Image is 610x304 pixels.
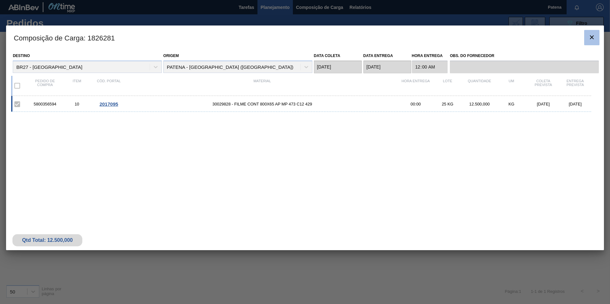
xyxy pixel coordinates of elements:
div: KG [495,102,527,106]
div: Quantidade [464,79,495,92]
div: 00:00 [400,102,432,106]
div: 25 KG [432,102,464,106]
div: 10 [61,102,93,106]
div: Lote [432,79,464,92]
div: UM [495,79,527,92]
div: 12.500,000 [464,102,495,106]
div: Entrega Prevista [559,79,591,92]
h3: Composição de Carga : 1826281 [6,25,604,50]
label: Hora Entrega [412,51,448,61]
div: Coleta Prevista [527,79,559,92]
div: Hora Entrega [400,79,432,92]
div: Qtd Total: 12.500,000 [17,237,78,243]
input: dd/mm/yyyy [314,61,362,73]
div: Item [61,79,93,92]
div: Pedido de compra [29,79,61,92]
label: Data coleta [314,54,340,58]
div: Ir para o Pedido [93,101,125,107]
div: Cód. Portal [93,79,125,92]
label: Origem [163,54,179,58]
div: Material [125,79,400,92]
label: Obs. do Fornecedor [450,51,599,61]
input: dd/mm/yyyy [363,61,411,73]
label: Destino [13,54,30,58]
div: 5800356594 [29,102,61,106]
div: [DATE] [527,102,559,106]
div: [DATE] [559,102,591,106]
span: 30029828 - FILME CONT 800X65 AP MP 473 C12 429 [125,102,400,106]
span: 2017095 [100,101,118,107]
label: Data entrega [363,54,393,58]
